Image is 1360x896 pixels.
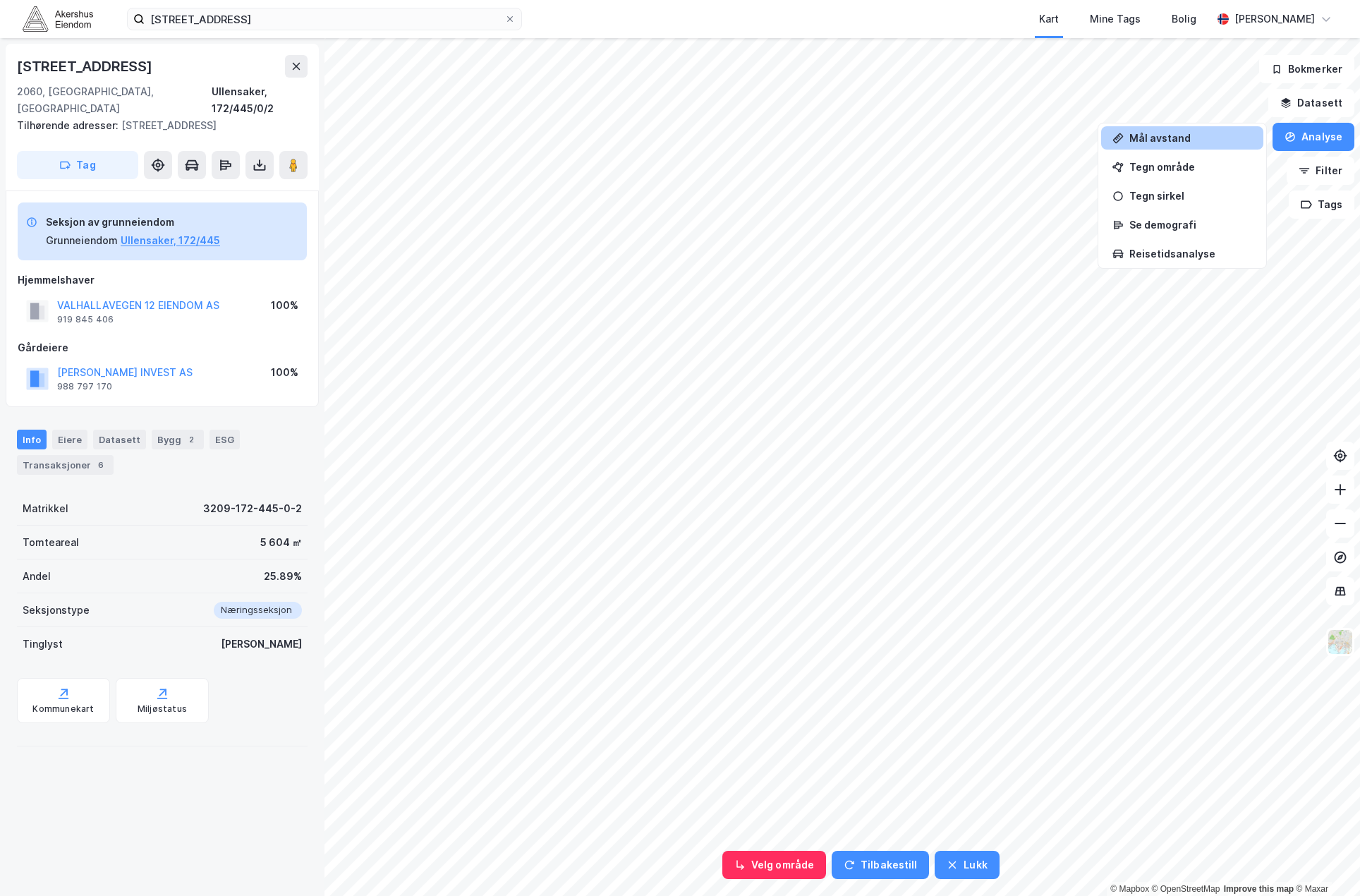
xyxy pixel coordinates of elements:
[1129,248,1252,260] div: Reisetidsanalyse
[17,55,155,78] div: [STREET_ADDRESS]
[23,6,93,31] img: akershus-eiendom-logo.9091f326c980b4bce74ccdd9f866810c.svg
[1259,55,1354,83] button: Bokmerker
[221,636,302,653] div: [PERSON_NAME]
[722,851,826,879] button: Velg område
[1234,11,1315,28] div: [PERSON_NAME]
[1289,828,1360,896] div: Kontrollprogram for chat
[121,232,220,249] button: Ullensaker, 172/445
[17,117,296,134] div: [STREET_ADDRESS]
[184,432,198,447] div: 2
[23,636,63,653] div: Tinglyst
[52,430,87,449] div: Eiere
[1129,190,1252,202] div: Tegn sirkel
[935,851,999,879] button: Lukk
[57,381,112,392] div: 988 797 170
[1129,161,1252,173] div: Tegn område
[1224,884,1294,894] a: Improve this map
[832,851,929,879] button: Tilbakestill
[18,272,307,289] div: Hjemmelshaver
[18,339,307,356] div: Gårdeiere
[32,703,94,715] div: Kommunekart
[23,534,79,551] div: Tomteareal
[57,314,114,325] div: 919 845 406
[1273,123,1354,151] button: Analyse
[260,534,302,551] div: 5 604 ㎡
[23,568,51,585] div: Andel
[46,232,118,249] div: Grunneiendom
[23,602,90,619] div: Seksjonstype
[1172,11,1196,28] div: Bolig
[23,500,68,517] div: Matrikkel
[264,568,302,585] div: 25.89%
[1090,11,1141,28] div: Mine Tags
[1287,157,1354,185] button: Filter
[94,458,108,472] div: 6
[1327,629,1354,655] img: Z
[17,455,114,475] div: Transaksjoner
[1110,884,1149,894] a: Mapbox
[212,83,308,117] div: Ullensaker, 172/445/0/2
[1289,190,1354,219] button: Tags
[1129,219,1252,231] div: Se demografi
[1152,884,1220,894] a: OpenStreetMap
[203,500,302,517] div: 3209-172-445-0-2
[46,214,220,231] div: Seksjon av grunneiendom
[145,8,504,30] input: Søk på adresse, matrikkel, gårdeiere, leietakere eller personer
[93,430,146,449] div: Datasett
[152,430,204,449] div: Bygg
[210,430,240,449] div: ESG
[271,364,298,381] div: 100%
[17,83,212,117] div: 2060, [GEOGRAPHIC_DATA], [GEOGRAPHIC_DATA]
[17,151,138,179] button: Tag
[1268,89,1354,117] button: Datasett
[17,119,121,131] span: Tilhørende adresser:
[1129,132,1252,144] div: Mål avstand
[1039,11,1059,28] div: Kart
[271,297,298,314] div: 100%
[17,430,47,449] div: Info
[138,703,187,715] div: Miljøstatus
[1289,828,1360,896] iframe: Chat Widget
